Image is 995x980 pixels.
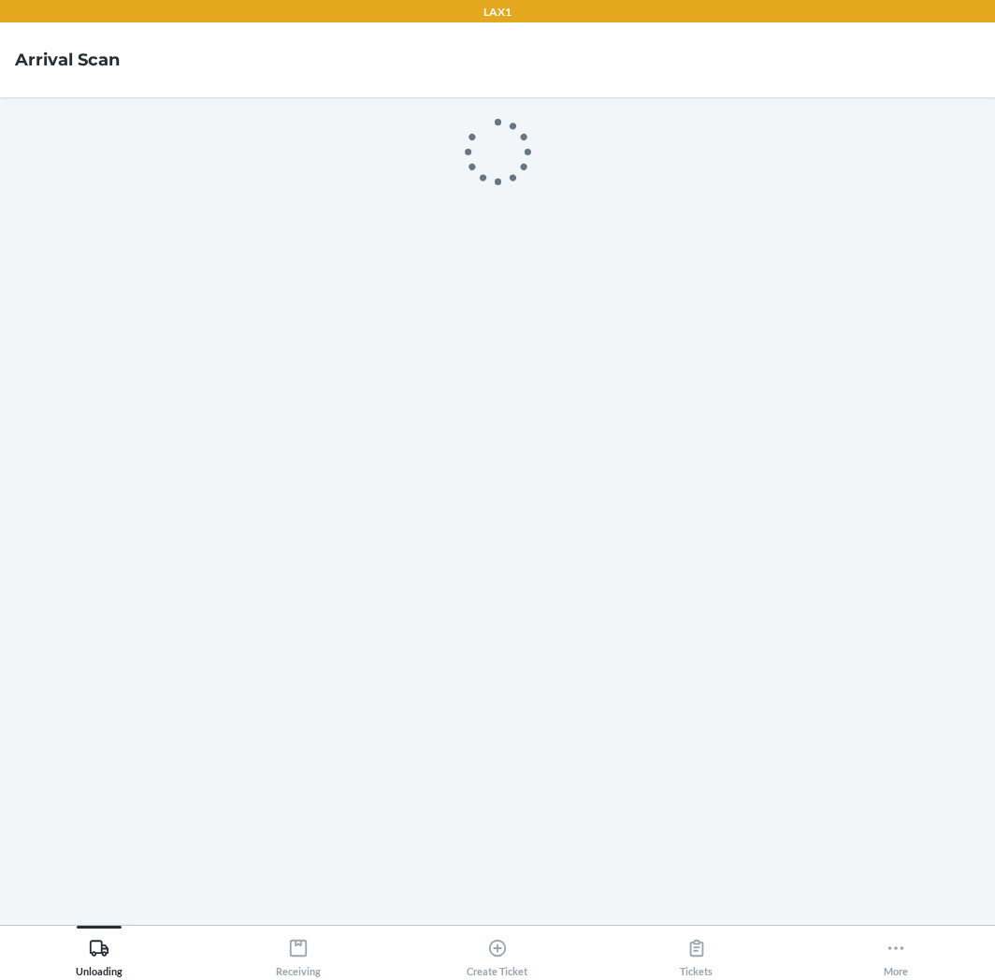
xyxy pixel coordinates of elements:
button: Create Ticket [398,926,598,977]
h4: Arrival Scan [15,48,120,72]
button: Tickets [597,926,796,977]
p: LAX1 [483,4,512,21]
div: Create Ticket [467,930,527,977]
button: More [796,926,995,977]
button: Receiving [199,926,398,977]
div: More [884,930,908,977]
div: Tickets [680,930,713,977]
div: Receiving [276,930,321,977]
div: Unloading [76,930,123,977]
